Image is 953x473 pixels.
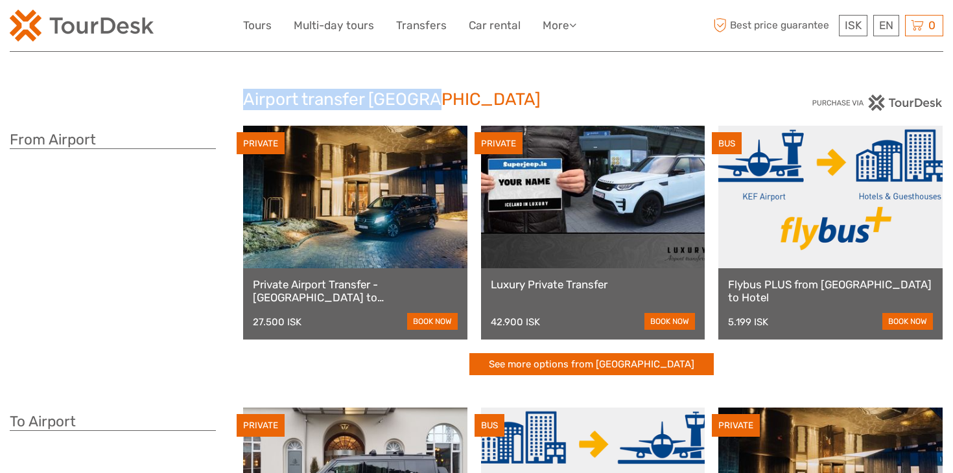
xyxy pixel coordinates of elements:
img: PurchaseViaTourDesk.png [812,95,943,111]
span: 0 [926,19,937,32]
a: Luxury Private Transfer [491,278,696,291]
h3: From Airport [10,131,216,149]
span: Best price guarantee [710,15,836,36]
a: Transfers [396,16,447,35]
span: ISK [845,19,862,32]
h2: Airport transfer [GEOGRAPHIC_DATA] [243,89,710,110]
a: Car rental [469,16,521,35]
div: 5.199 ISK [728,316,768,328]
a: More [543,16,576,35]
div: 42.900 ISK [491,316,540,328]
a: Private Airport Transfer - [GEOGRAPHIC_DATA] to [GEOGRAPHIC_DATA] [253,278,458,305]
a: Flybus PLUS from [GEOGRAPHIC_DATA] to Hotel [728,278,933,305]
a: Tours [243,16,272,35]
div: BUS [712,132,742,155]
a: book now [644,313,695,330]
a: Multi-day tours [294,16,374,35]
a: book now [882,313,933,330]
div: 27.500 ISK [253,316,301,328]
a: book now [407,313,458,330]
img: 120-15d4194f-c635-41b9-a512-a3cb382bfb57_logo_small.png [10,10,154,41]
a: See more options from [GEOGRAPHIC_DATA] [469,353,714,376]
div: PRIVATE [475,132,523,155]
h3: To Airport [10,413,216,431]
div: PRIVATE [712,414,760,437]
div: EN [873,15,899,36]
div: PRIVATE [237,414,285,437]
div: BUS [475,414,504,437]
div: PRIVATE [237,132,285,155]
